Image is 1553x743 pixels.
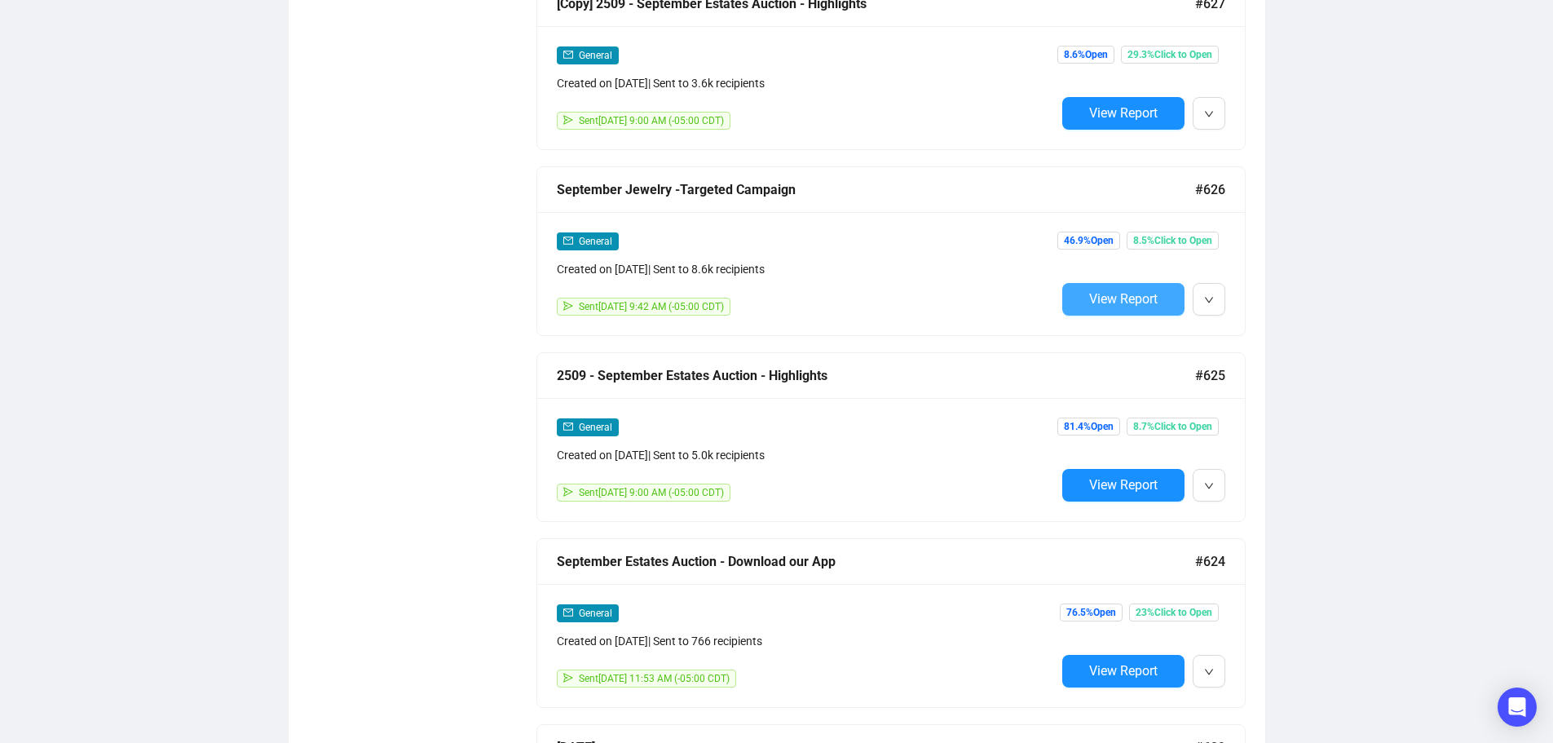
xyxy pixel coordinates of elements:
span: down [1204,481,1214,491]
div: Created on [DATE] | Sent to 3.6k recipients [557,74,1056,92]
span: Sent [DATE] 9:00 AM (-05:00 CDT) [579,115,724,126]
button: View Report [1062,97,1185,130]
div: Open Intercom Messenger [1498,688,1537,727]
span: send [563,487,573,497]
span: 8.5% Click to Open [1127,232,1219,250]
span: View Report [1089,477,1158,493]
span: General [579,608,612,619]
span: send [563,115,573,125]
span: 46.9% Open [1057,232,1120,250]
span: 8.6% Open [1057,46,1114,64]
a: 2509 - September Estates Auction - Highlights#625mailGeneralCreated on [DATE]| Sent to 5.0k recip... [536,352,1246,522]
span: General [579,422,612,433]
div: Created on [DATE] | Sent to 766 recipients [557,632,1056,650]
span: View Report [1089,291,1158,307]
span: down [1204,295,1214,305]
button: View Report [1062,655,1185,688]
button: View Report [1062,283,1185,316]
span: 81.4% Open [1057,418,1120,436]
span: mail [563,50,573,60]
span: mail [563,422,573,431]
div: September Estates Auction - Download our App [557,551,1195,572]
div: Created on [DATE] | Sent to 8.6k recipients [557,260,1056,278]
span: send [563,673,573,683]
span: General [579,50,612,61]
button: View Report [1062,469,1185,502]
span: View Report [1089,105,1158,121]
span: mail [563,608,573,617]
div: September Jewelry -Targeted Campaign [557,179,1195,200]
span: #625 [1195,365,1225,386]
span: down [1204,667,1214,677]
a: September Jewelry -Targeted Campaign#626mailGeneralCreated on [DATE]| Sent to 8.6k recipientssend... [536,166,1246,336]
span: View Report [1089,663,1158,679]
span: Sent [DATE] 9:42 AM (-05:00 CDT) [579,301,724,312]
div: 2509 - September Estates Auction - Highlights [557,365,1195,386]
span: #624 [1195,551,1225,572]
span: #626 [1195,179,1225,200]
span: send [563,301,573,311]
a: September Estates Auction - Download our App#624mailGeneralCreated on [DATE]| Sent to 766 recipie... [536,538,1246,708]
span: 23% Click to Open [1129,604,1219,621]
span: General [579,236,612,247]
span: Sent [DATE] 9:00 AM (-05:00 CDT) [579,487,724,498]
span: 76.5% Open [1060,604,1123,621]
span: 8.7% Click to Open [1127,418,1219,436]
span: mail [563,236,573,245]
div: Created on [DATE] | Sent to 5.0k recipients [557,446,1056,464]
span: down [1204,109,1214,119]
span: Sent [DATE] 11:53 AM (-05:00 CDT) [579,673,730,684]
span: 29.3% Click to Open [1121,46,1219,64]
